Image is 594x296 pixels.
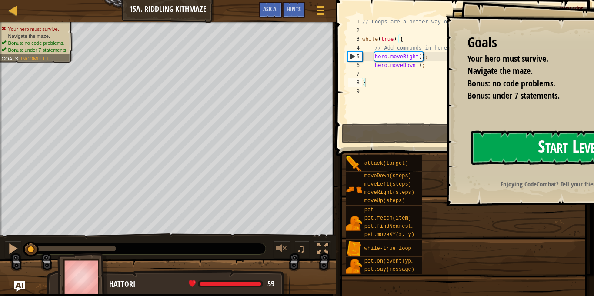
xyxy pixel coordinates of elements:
span: moveLeft(steps) [364,181,411,187]
span: Your hero must survive. [467,53,548,64]
button: Ask AI [259,2,282,18]
img: portrait.png [346,258,362,275]
span: 59 [267,278,274,289]
div: 8 [348,78,362,87]
button: ♫ [295,241,310,259]
span: pet.findNearestByType(type) [364,223,449,229]
span: Goals [1,56,18,61]
div: 9 [348,87,362,96]
button: Adjust volume [273,241,290,259]
li: Your hero must survive. [1,26,67,33]
div: 4 [348,43,362,52]
span: moveDown(steps) [364,173,411,179]
img: portrait.png [346,156,362,172]
span: Bonus: no code problems. [467,77,555,89]
span: pet.on(eventType, handler) [364,258,446,264]
button: Ask AI [14,281,25,292]
span: Navigate the maze. [467,65,533,76]
span: pet.moveXY(x, y) [364,232,414,238]
button: Run [342,123,582,143]
span: Your hero must survive. [8,26,59,32]
div: 6 [348,61,362,70]
span: : [18,56,21,61]
span: ♫ [297,242,305,255]
span: while-true loop [364,246,411,252]
div: 3 [348,35,362,43]
img: portrait.png [346,215,362,232]
div: 1 [348,17,362,26]
span: pet.say(message) [364,266,414,273]
img: portrait.png [346,241,362,257]
span: Ask AI [263,5,278,13]
div: 7 [348,70,362,78]
div: Hattori [109,279,281,290]
span: Bonus: under 7 statements. [8,47,68,53]
li: Bonus: no code problems. [1,40,67,47]
li: Bonus: under 7 statements. [1,47,67,53]
div: 2 [348,26,362,35]
li: Navigate the maze. [1,33,67,40]
span: pet.fetch(item) [364,215,411,221]
span: pet [364,207,374,213]
span: attack(target) [364,160,408,166]
div: 5 [348,52,362,61]
span: Navigate the maze. [8,33,50,39]
span: moveRight(steps) [364,190,414,196]
span: moveUp(steps) [364,198,405,204]
span: Incomplete [21,56,53,61]
span: Bonus: no code problems. [8,40,65,46]
button: Show game menu [310,2,331,22]
button: Ctrl + P: Pause [4,241,22,259]
div: health: 59.2 / 59.2 [189,280,274,288]
button: Toggle fullscreen [314,241,331,259]
span: Hints [287,5,301,13]
img: portrait.png [346,181,362,198]
span: Bonus: under 7 statements. [467,90,560,101]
